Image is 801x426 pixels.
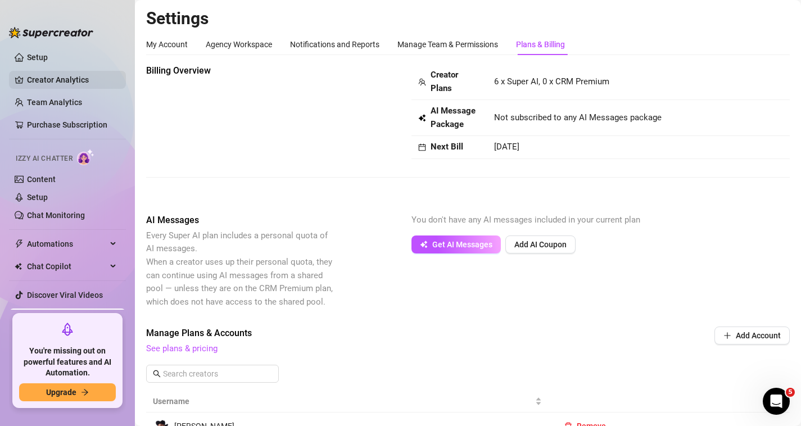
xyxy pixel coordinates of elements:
[19,346,116,379] span: You're missing out on powerful features and AI Automation.
[146,8,790,29] h2: Settings
[16,153,73,164] span: Izzy AI Chatter
[494,76,609,87] span: 6 x Super AI, 0 x CRM Premium
[505,235,576,253] button: Add AI Coupon
[19,383,116,401] button: Upgradearrow-right
[27,257,107,275] span: Chat Copilot
[714,327,790,345] button: Add Account
[146,214,335,227] span: AI Messages
[163,368,263,380] input: Search creators
[418,143,426,151] span: calendar
[514,240,567,249] span: Add AI Coupon
[153,370,161,378] span: search
[418,78,426,86] span: team
[411,215,640,225] span: You don't have any AI messages included in your current plan
[61,323,74,336] span: rocket
[15,239,24,248] span: thunderbolt
[736,331,781,340] span: Add Account
[46,388,76,397] span: Upgrade
[431,70,458,93] strong: Creator Plans
[27,71,117,89] a: Creator Analytics
[516,38,565,51] div: Plans & Billing
[15,262,22,270] img: Chat Copilot
[206,38,272,51] div: Agency Workspace
[397,38,498,51] div: Manage Team & Permissions
[411,235,501,253] button: Get AI Messages
[27,116,117,134] a: Purchase Subscription
[786,388,795,397] span: 5
[153,395,533,407] span: Username
[146,391,549,413] th: Username
[27,235,107,253] span: Automations
[146,38,188,51] div: My Account
[494,142,519,152] span: [DATE]
[432,240,492,249] span: Get AI Messages
[723,332,731,339] span: plus
[9,27,93,38] img: logo-BBDzfeDw.svg
[146,64,335,78] span: Billing Overview
[27,193,48,202] a: Setup
[81,388,89,396] span: arrow-right
[27,291,103,300] a: Discover Viral Videos
[27,98,82,107] a: Team Analytics
[290,38,379,51] div: Notifications and Reports
[763,388,790,415] iframe: Intercom live chat
[27,53,48,62] a: Setup
[27,175,56,184] a: Content
[431,106,476,129] strong: AI Message Package
[146,343,218,354] a: See plans & pricing
[27,211,85,220] a: Chat Monitoring
[494,111,662,125] span: Not subscribed to any AI Messages package
[146,327,638,340] span: Manage Plans & Accounts
[77,149,94,165] img: AI Chatter
[146,230,333,307] span: Every Super AI plan includes a personal quota of AI messages. When a creator uses up their person...
[431,142,463,152] strong: Next Bill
